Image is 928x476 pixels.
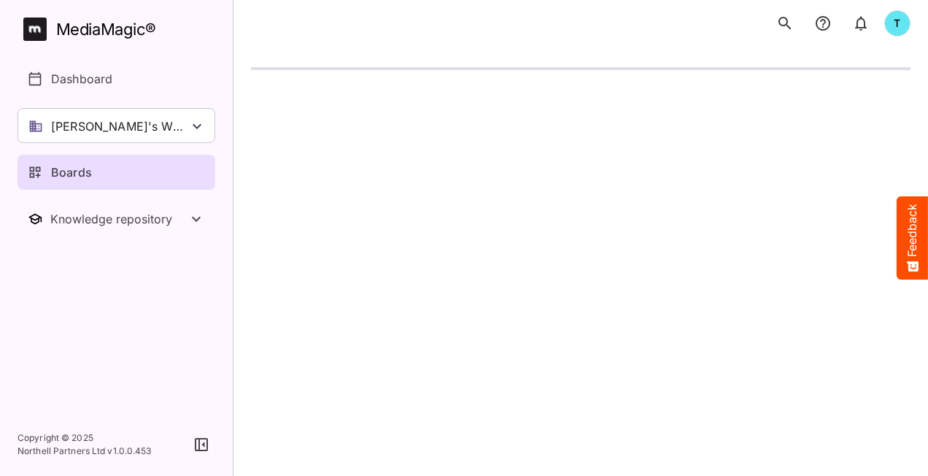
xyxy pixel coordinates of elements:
[884,10,910,37] div: T
[18,431,152,445] p: Copyright © 2025
[897,196,928,280] button: Feedback
[23,18,215,41] a: MediaMagic®
[846,9,875,38] button: notifications
[51,70,112,88] p: Dashboard
[50,212,187,226] div: Knowledge repository
[56,18,156,42] div: MediaMagic ®
[18,201,215,237] button: Toggle Knowledge repository
[770,9,800,38] button: search
[18,61,215,96] a: Dashboard
[18,445,152,458] p: Northell Partners Ltd v 1.0.0.453
[51,118,188,135] p: [PERSON_NAME]'s Workspace
[808,9,838,38] button: notifications
[51,164,92,181] p: Boards
[18,155,215,190] a: Boards
[18,201,215,237] nav: Knowledge repository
